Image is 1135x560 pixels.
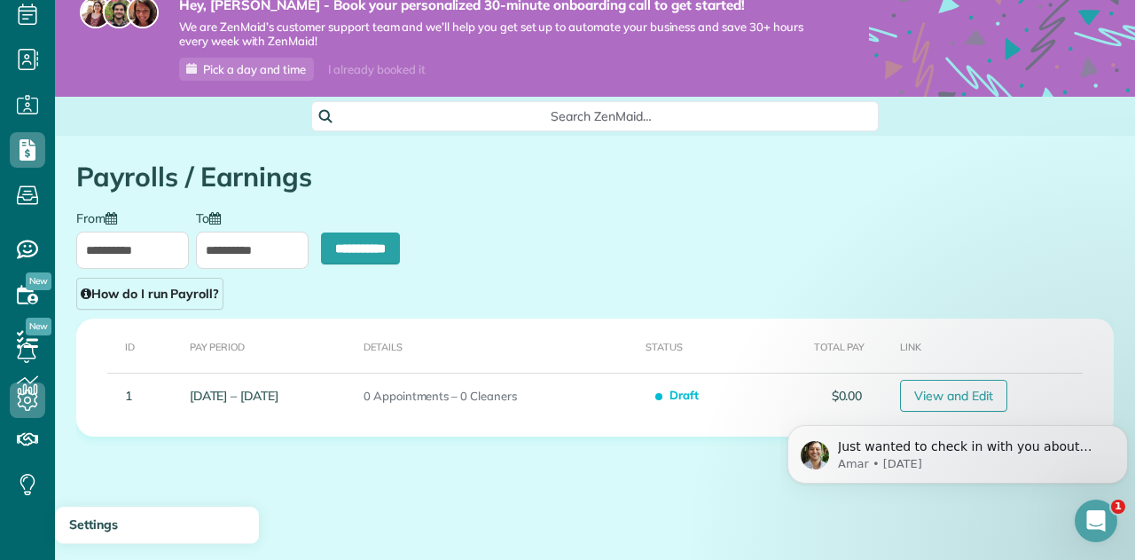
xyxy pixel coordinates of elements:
[55,507,259,544] a: Settings
[763,373,869,419] td: $0.00
[76,319,183,373] th: ID
[76,373,183,419] td: 1
[869,319,1114,373] th: Link
[780,388,1135,512] iframe: Intercom notifications message
[900,380,1007,412] a: View and Edit
[763,319,869,373] th: Total Pay
[638,319,763,373] th: Status
[179,20,816,50] span: We are ZenMaid’s customer support team and we’ll help you get set up to automate your business an...
[317,59,435,81] div: I already booked it
[1075,500,1117,542] iframe: Intercom live chat
[659,381,706,411] span: Draft
[76,278,223,310] a: How do I run Payroll?
[203,62,306,76] span: Pick a day and time
[179,58,314,81] a: Pick a day and time
[69,517,118,532] span: Settings
[190,388,278,404] a: [DATE] – [DATE]
[1111,500,1125,514] span: 1
[183,319,356,373] th: Pay Period
[356,319,639,373] th: Details
[76,209,126,225] label: From
[196,209,230,225] label: To
[26,318,51,335] span: New
[356,373,639,419] td: 0 Appointments – 0 Cleaners
[26,272,51,290] span: New
[76,162,1114,192] h1: Payrolls / Earnings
